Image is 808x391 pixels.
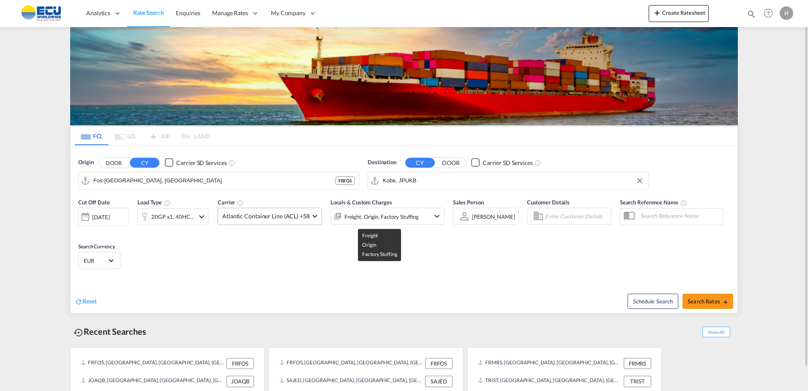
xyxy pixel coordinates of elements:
md-datepicker: Select [78,225,85,236]
md-input-container: Kobe, JPUKB [368,172,648,189]
div: JOAQB, Aqaba, Jordan, Levante, Middle East [81,376,224,387]
button: CY [130,158,159,168]
div: Carrier SD Services [483,159,533,167]
md-input-container: Fos-sur-Mer, FRFOS [79,172,359,189]
div: Help [761,6,780,21]
button: icon-plus 400-fgCreate Ratesheet [649,5,709,22]
button: DOOR [99,158,128,168]
button: Search Ratesicon-arrow-right [682,294,733,309]
div: FRFOS, Fos-sur-Mer, France, Western Europe, Europe [279,358,423,369]
input: Search by Port [383,174,644,187]
div: Origin DOOR CY Checkbox No InkUnchecked: Search for CY (Container Yard) services for all selected... [71,146,737,313]
span: Cut Off Date [78,199,110,206]
div: 20GP x1 40HC x1 [151,211,194,223]
md-tab-item: FCL [75,127,109,145]
div: TRIST [624,376,651,387]
md-select: Select Currency: € EUREuro [83,254,116,267]
md-icon: The selected Trucker/Carrierwill be displayed in the rate results If the rates are from another f... [237,200,244,207]
span: Reset [82,297,97,305]
span: My Company [271,9,306,17]
span: EUR [84,257,107,264]
span: Destination [368,158,396,167]
span: Analytics [86,9,110,17]
div: SAJED, Jeddah, Saudi Arabia, Middle East, Middle East [279,376,423,387]
span: Load Type [137,199,171,206]
input: Enter Customer Details [545,210,609,223]
md-icon: Your search will be saved by the below given name [680,200,687,207]
div: Carrier SD Services [176,159,227,167]
button: CY [405,158,435,168]
div: [DATE] [78,208,129,226]
md-select: Sales Person: Hippolyte Sainton [471,210,516,223]
div: FRFOS, Fos-sur-Mer, France, Western Europe, Europe [81,358,224,369]
span: Atlantic Container Line (ACL) +58 [222,212,310,220]
div: FRFOS [336,176,355,185]
span: Carrier [218,199,244,206]
span: Help [761,6,775,20]
span: Locals & Custom Charges [330,199,392,206]
span: Rate Search [133,9,164,16]
span: Manage Rates [212,9,248,17]
button: Note: By default Schedule search will only considerorigin ports, destination ports and cut off da... [628,294,678,309]
md-icon: Unchecked: Search for CY (Container Yard) services for all selected carriers.Checked : Search for... [535,160,541,166]
span: Sales Person [453,199,484,206]
div: FRMRS [624,358,651,369]
span: Search Rates [688,298,728,305]
div: icon-refreshReset [75,297,97,306]
span: Origin [78,158,93,167]
div: Recent Searches [70,322,150,341]
div: [PERSON_NAME] [472,213,515,220]
md-icon: icon-plus 400-fg [652,8,662,18]
div: H [780,6,793,20]
md-icon: icon-magnify [747,9,756,19]
md-icon: icon-refresh [75,298,82,306]
md-icon: icon-information-outline [164,200,171,207]
span: Show All [702,327,730,337]
img: 6cccb1402a9411edb762cf9624ab9cda.png [13,4,70,23]
div: JOAQB [227,376,254,387]
img: LCL+%26+FCL+BACKGROUND.png [70,27,738,125]
div: FRMRS, Marseille, France, Western Europe, Europe [478,358,622,369]
span: Search Reference Name [620,199,687,206]
md-icon: Unchecked: Search for CY (Container Yard) services for all selected carriers.Checked : Search for... [228,160,235,166]
div: FRFOS [227,358,254,369]
span: Customer Details [527,199,570,206]
md-icon: icon-chevron-down [197,212,207,222]
md-checkbox: Checkbox No Ink [471,158,533,167]
input: Search Reference Name [636,209,723,222]
span: Enquiries [176,9,200,17]
div: icon-magnify [747,9,756,22]
md-pagination-wrapper: Use the left and right arrow keys to navigate between tabs [75,127,210,145]
span: Freight Origin Factory Stuffing [362,232,397,257]
div: TRIST, Istanbul, Türkiye, South West Asia, Asia Pacific [478,376,622,387]
div: FRFOS [425,358,453,369]
div: Freight Origin Factory Stuffing [344,211,419,223]
div: 20GP x1 40HC x1icon-chevron-down [137,208,209,225]
div: Freight Origin Factory Stuffingicon-chevron-down [330,208,445,225]
span: Search Currency [78,243,115,250]
md-icon: icon-backup-restore [74,328,84,338]
button: Clear Input [633,174,646,187]
md-icon: icon-chevron-down [432,211,442,221]
input: Search by Port [93,174,336,187]
div: [DATE] [92,213,109,221]
div: SAJED [425,376,453,387]
md-icon: icon-arrow-right [722,299,728,305]
md-checkbox: Checkbox No Ink [165,158,227,167]
button: DOOR [436,158,466,168]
